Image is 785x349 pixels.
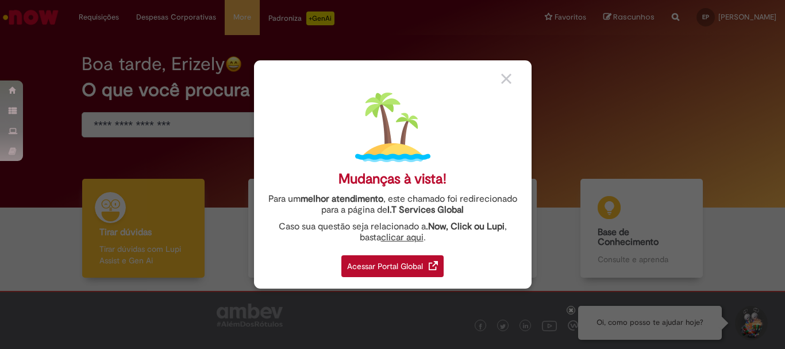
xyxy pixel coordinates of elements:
[429,261,438,270] img: redirect_link.png
[501,74,511,84] img: close_button_grey.png
[263,194,523,216] div: Para um , este chamado foi redirecionado para a página de
[263,221,523,243] div: Caso sua questão seja relacionado a , basta .
[355,90,430,165] img: island.png
[301,193,383,205] strong: melhor atendimento
[426,221,505,232] strong: .Now, Click ou Lupi
[381,225,424,243] a: clicar aqui
[338,171,447,187] div: Mudanças à vista!
[341,255,444,277] div: Acessar Portal Global
[387,198,464,216] a: I.T Services Global
[341,249,444,277] a: Acessar Portal Global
